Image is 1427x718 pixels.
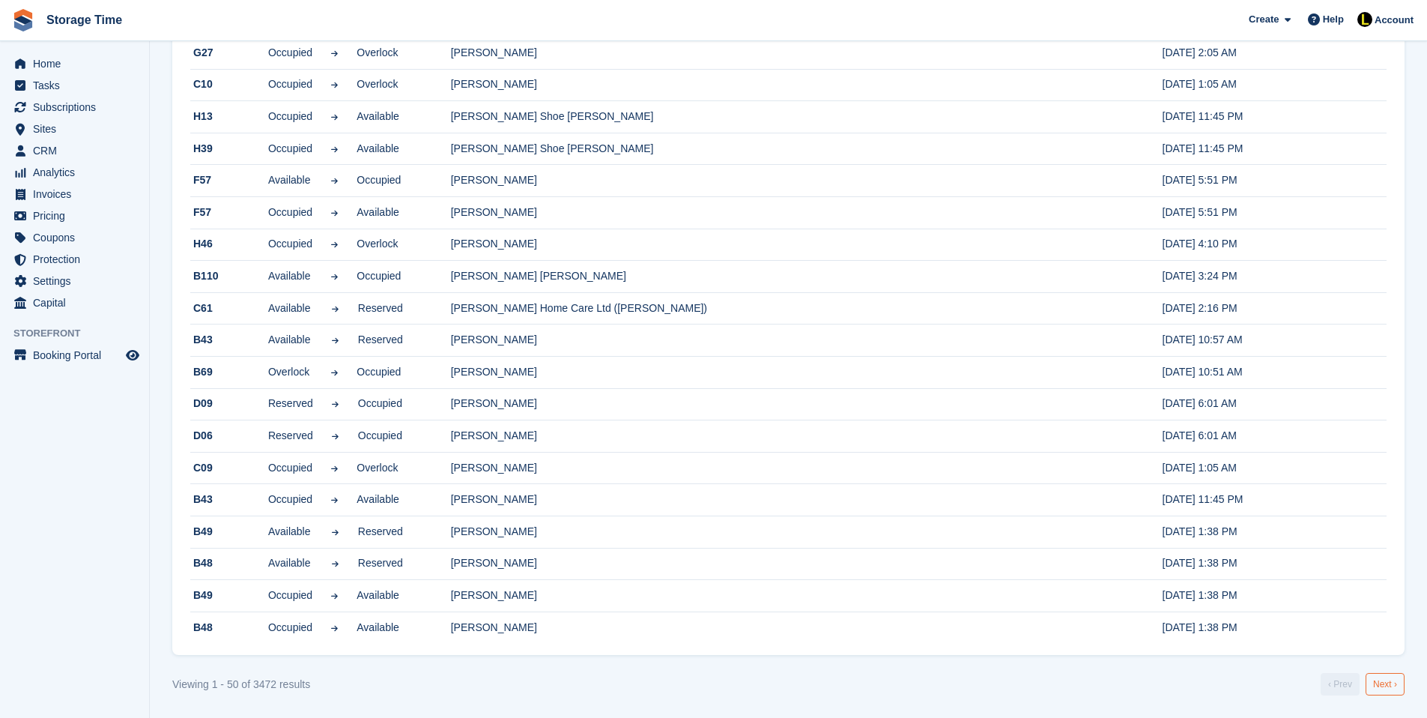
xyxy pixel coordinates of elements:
[357,236,401,252] span: Overlock
[7,53,142,74] a: menu
[268,588,312,603] span: Occupied
[451,197,1163,229] td: [PERSON_NAME]
[1163,270,1237,282] time: 2025-08-25 14:24:33 UTC
[33,53,123,74] span: Home
[357,76,401,92] span: Overlock
[451,452,1163,484] td: [PERSON_NAME]
[268,172,312,188] span: Available
[268,76,312,92] span: Occupied
[1163,525,1237,537] time: 2025-08-24 12:38:29 UTC
[451,516,1163,549] td: [PERSON_NAME]
[190,37,268,70] td: G27
[1163,493,1243,505] time: 2025-08-24 22:45:07 UTC
[358,555,403,571] span: Reserved
[7,205,142,226] a: menu
[357,460,401,476] span: Overlock
[357,205,401,220] span: Available
[268,396,313,411] span: Reserved
[7,227,142,248] a: menu
[40,7,128,32] a: Storage Time
[1163,110,1243,122] time: 2025-08-25 22:45:08 UTC
[358,301,403,316] span: Reserved
[12,9,34,31] img: stora-icon-8386f47178a22dfd0bd8f6a31ec36ba5ce8667c1dd55bd0f319d3a0aa187defe.svg
[190,69,268,101] td: C10
[451,357,1163,389] td: [PERSON_NAME]
[268,109,312,124] span: Occupied
[33,140,123,161] span: CRM
[1163,174,1237,186] time: 2025-08-25 16:51:52 UTC
[190,197,268,229] td: F57
[190,165,268,197] td: F57
[451,261,1163,293] td: [PERSON_NAME] [PERSON_NAME]
[268,236,312,252] span: Occupied
[7,162,142,183] a: menu
[190,357,268,389] td: B69
[7,97,142,118] a: menu
[190,229,268,261] td: H46
[7,271,142,292] a: menu
[7,118,142,139] a: menu
[358,428,403,444] span: Occupied
[7,140,142,161] a: menu
[451,388,1163,420] td: [PERSON_NAME]
[358,332,403,348] span: Reserved
[268,460,312,476] span: Occupied
[268,268,312,284] span: Available
[1163,397,1237,409] time: 2025-08-25 05:01:36 UTC
[7,75,142,96] a: menu
[7,184,142,205] a: menu
[451,133,1163,165] td: [PERSON_NAME] Shoe [PERSON_NAME]
[1321,673,1360,696] a: Previous
[451,580,1163,612] td: [PERSON_NAME]
[190,452,268,484] td: C09
[357,141,401,157] span: Available
[33,227,123,248] span: Coupons
[33,249,123,270] span: Protection
[268,301,313,316] span: Available
[268,492,312,507] span: Occupied
[268,205,312,220] span: Occupied
[190,101,268,133] td: H13
[190,133,268,165] td: H39
[1163,462,1237,474] time: 2025-08-25 00:05:07 UTC
[13,326,149,341] span: Storefront
[33,345,123,366] span: Booking Portal
[268,555,313,571] span: Available
[33,292,123,313] span: Capital
[33,271,123,292] span: Settings
[1163,429,1237,441] time: 2025-08-25 05:01:35 UTC
[268,620,312,636] span: Occupied
[451,165,1163,197] td: [PERSON_NAME]
[7,249,142,270] a: menu
[190,548,268,580] td: B48
[268,428,313,444] span: Reserved
[1163,78,1237,90] time: 2025-08-26 00:05:00 UTC
[357,620,401,636] span: Available
[7,345,142,366] a: menu
[1357,12,1372,27] img: Laaibah Sarwar
[7,292,142,313] a: menu
[451,548,1163,580] td: [PERSON_NAME]
[33,75,123,96] span: Tasks
[190,484,268,516] td: B43
[357,588,401,603] span: Available
[1163,46,1237,58] time: 2025-08-26 01:05:02 UTC
[1318,673,1408,696] nav: Pages
[358,396,403,411] span: Occupied
[451,101,1163,133] td: [PERSON_NAME] Shoe [PERSON_NAME]
[1163,334,1243,346] time: 2025-08-25 09:57:41 UTC
[451,229,1163,261] td: [PERSON_NAME]
[358,524,403,540] span: Reserved
[1163,557,1237,569] time: 2025-08-24 12:38:22 UTC
[124,346,142,364] a: Preview store
[451,292,1163,325] td: [PERSON_NAME] Home Care Ltd ([PERSON_NAME])
[268,524,313,540] span: Available
[268,364,312,380] span: Overlock
[1163,238,1237,250] time: 2025-08-25 15:10:04 UTC
[268,141,312,157] span: Occupied
[357,109,401,124] span: Available
[33,184,123,205] span: Invoices
[451,420,1163,453] td: [PERSON_NAME]
[268,332,313,348] span: Available
[1163,302,1237,314] time: 2025-08-25 13:16:13 UTC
